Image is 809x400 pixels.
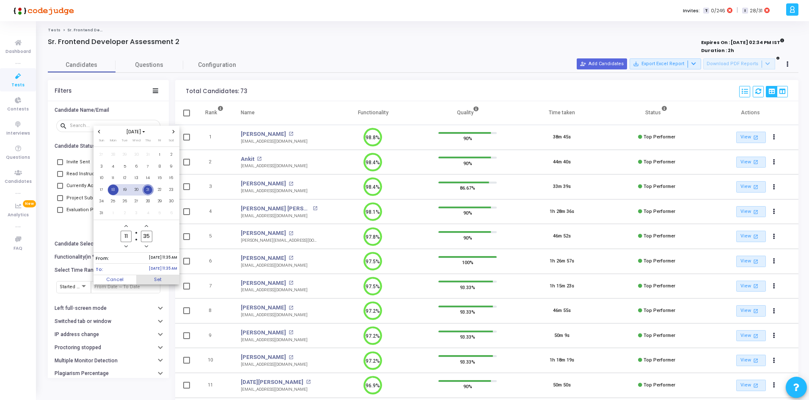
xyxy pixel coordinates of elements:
span: 25 [108,196,118,207]
span: 20 [131,185,142,195]
span: 5 [119,161,130,172]
span: 4 [143,208,153,218]
span: [DATE] [124,128,149,135]
td: August 24, 2025 [96,196,107,207]
span: 6 [166,208,176,218]
td: August 12, 2025 [119,172,131,184]
td: August 7, 2025 [142,161,154,173]
span: From: [96,255,109,262]
th: Monday [107,138,119,146]
td: September 3, 2025 [131,207,143,219]
td: August 9, 2025 [165,161,177,173]
span: 1 [108,208,118,218]
td: August 20, 2025 [131,184,143,196]
td: August 6, 2025 [131,161,143,173]
span: 3 [96,161,107,172]
th: Saturday [165,138,177,146]
span: Sun [99,138,104,143]
button: Previous month [96,128,103,135]
span: 5 [154,208,165,218]
span: 29 [154,196,165,207]
td: August 4, 2025 [107,161,119,173]
button: Minus a minute [143,243,150,250]
td: August 14, 2025 [142,172,154,184]
td: July 30, 2025 [131,149,143,161]
td: August 30, 2025 [165,196,177,207]
td: August 29, 2025 [154,196,166,207]
span: 28 [108,149,118,160]
td: September 4, 2025 [142,207,154,219]
td: August 16, 2025 [165,172,177,184]
span: 12 [119,173,130,183]
td: July 31, 2025 [142,149,154,161]
td: August 28, 2025 [142,196,154,207]
span: 16 [166,173,176,183]
button: Choose month and year [124,128,149,135]
td: July 27, 2025 [96,149,107,161]
td: August 11, 2025 [107,172,119,184]
td: August 13, 2025 [131,172,143,184]
span: 18 [108,185,118,195]
span: Wed [132,138,140,143]
span: 24 [96,196,107,207]
td: July 28, 2025 [107,149,119,161]
span: Mon [110,138,116,143]
span: [DATE] 11:35 AM [149,255,177,262]
span: 17 [96,185,107,195]
button: Add a hour [123,223,130,230]
span: 31 [96,208,107,218]
th: Thursday [142,138,154,146]
td: August 23, 2025 [165,184,177,196]
td: July 29, 2025 [119,149,131,161]
span: 26 [119,196,130,207]
span: Thu [145,138,151,143]
span: 8 [154,161,165,172]
td: August 21, 2025 [142,184,154,196]
span: 14 [143,173,153,183]
span: Set [136,275,179,284]
th: Sunday [96,138,107,146]
td: September 5, 2025 [154,207,166,219]
td: August 25, 2025 [107,196,119,207]
th: Tuesday [119,138,131,146]
span: 4 [108,161,118,172]
span: 21 [143,185,153,195]
td: September 6, 2025 [165,207,177,219]
td: August 27, 2025 [131,196,143,207]
td: August 15, 2025 [154,172,166,184]
td: August 8, 2025 [154,161,166,173]
span: 22 [154,185,165,195]
td: August 31, 2025 [96,207,107,219]
span: 15 [154,173,165,183]
th: Friday [154,138,166,146]
button: Cancel [94,275,137,284]
span: 6 [131,161,142,172]
td: August 10, 2025 [96,172,107,184]
button: Add a minute [143,223,150,230]
td: September 1, 2025 [107,207,119,219]
td: August 18, 2025 [107,184,119,196]
span: 2 [119,208,130,218]
button: Next month [170,128,177,135]
span: Sat [169,138,174,143]
span: 3 [131,208,142,218]
button: Minus a hour [123,243,130,250]
span: 10 [96,173,107,183]
span: 1 [154,149,165,160]
span: 31 [143,149,153,160]
span: 11 [108,173,118,183]
span: 27 [96,149,107,160]
span: 29 [119,149,130,160]
span: 13 [131,173,142,183]
td: August 19, 2025 [119,184,131,196]
span: 9 [166,161,176,172]
td: September 2, 2025 [119,207,131,219]
td: August 22, 2025 [154,184,166,196]
span: Fri [158,138,161,143]
span: Tue [121,138,128,143]
span: 30 [166,196,176,207]
td: August 3, 2025 [96,161,107,173]
span: 23 [166,185,176,195]
td: August 1, 2025 [154,149,166,161]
